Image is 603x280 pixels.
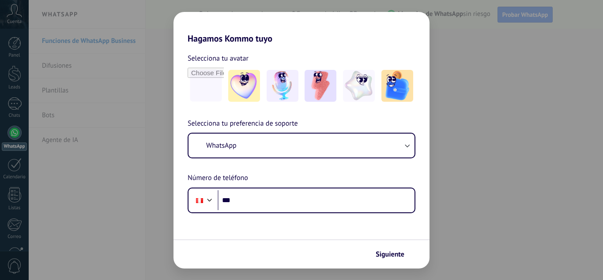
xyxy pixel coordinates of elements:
[188,53,249,64] span: Selecciona tu avatar
[188,134,415,157] button: WhatsApp
[305,70,336,102] img: -3.jpeg
[206,141,237,150] span: WhatsApp
[188,173,248,184] span: Número de teléfono
[188,118,298,130] span: Selecciona tu preferencia de soporte
[173,12,430,44] h2: Hagamos Kommo tuyo
[372,247,416,262] button: Siguiente
[191,191,208,210] div: Peru: + 51
[267,70,298,102] img: -2.jpeg
[381,70,413,102] img: -5.jpeg
[228,70,260,102] img: -1.jpeg
[376,251,404,257] span: Siguiente
[343,70,375,102] img: -4.jpeg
